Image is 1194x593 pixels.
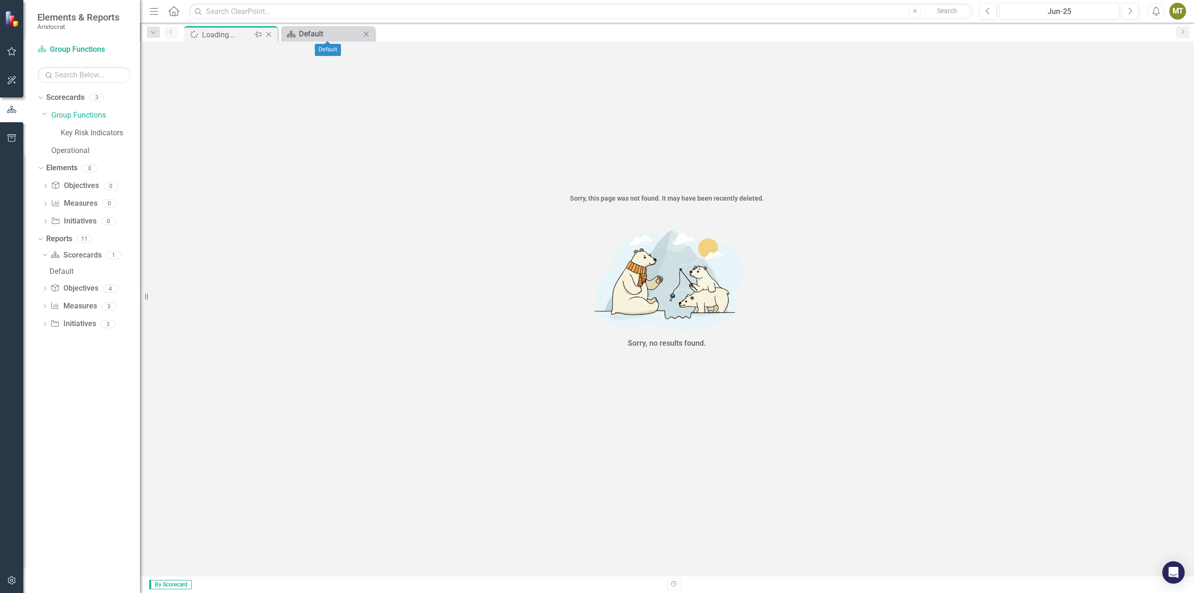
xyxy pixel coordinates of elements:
a: Default [284,28,361,40]
div: 0 [102,200,117,208]
a: Measures [51,198,97,209]
div: Open Intercom Messenger [1162,561,1185,584]
div: Sorry, this page was not found. It may have been recently deleted. [140,194,1194,203]
input: Search Below... [37,67,131,83]
div: 4 [103,285,118,293]
a: Group Functions [37,44,131,55]
div: Sorry, no results found. [628,338,706,349]
a: Operational [51,146,140,156]
a: Initiatives [51,216,96,227]
a: Group Functions [51,110,140,121]
a: Measures [50,301,97,312]
div: 3 [89,94,104,102]
img: No results found [527,223,807,336]
div: 3 [102,302,117,310]
a: Initiatives [50,319,96,329]
a: Scorecards [46,92,84,103]
a: Scorecards [50,250,101,261]
div: 0 [104,182,118,190]
div: 0 [101,217,116,225]
div: 0 [82,164,97,172]
a: Elements [46,163,77,174]
a: Reports [46,234,72,244]
div: 3 [101,320,116,328]
img: ClearPoint Strategy [4,10,21,27]
span: By Scorecard [149,580,192,589]
a: Objectives [50,283,98,294]
div: 1 [106,251,121,259]
div: Default [49,267,140,276]
a: Objectives [51,181,98,191]
button: MT [1169,3,1186,20]
span: Elements & Reports [37,12,119,23]
input: Search ClearPoint... [189,3,972,20]
button: Search [923,5,970,18]
div: Default [315,44,341,56]
div: Jun-25 [1003,6,1116,17]
div: 11 [77,235,92,243]
small: Aristocrat [37,23,119,30]
div: Loading... [202,29,252,41]
a: Default [47,264,140,279]
span: Search [937,7,957,14]
a: Key Risk Indicators [61,128,140,139]
button: Jun-25 [1000,3,1119,20]
div: Default [299,28,361,40]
